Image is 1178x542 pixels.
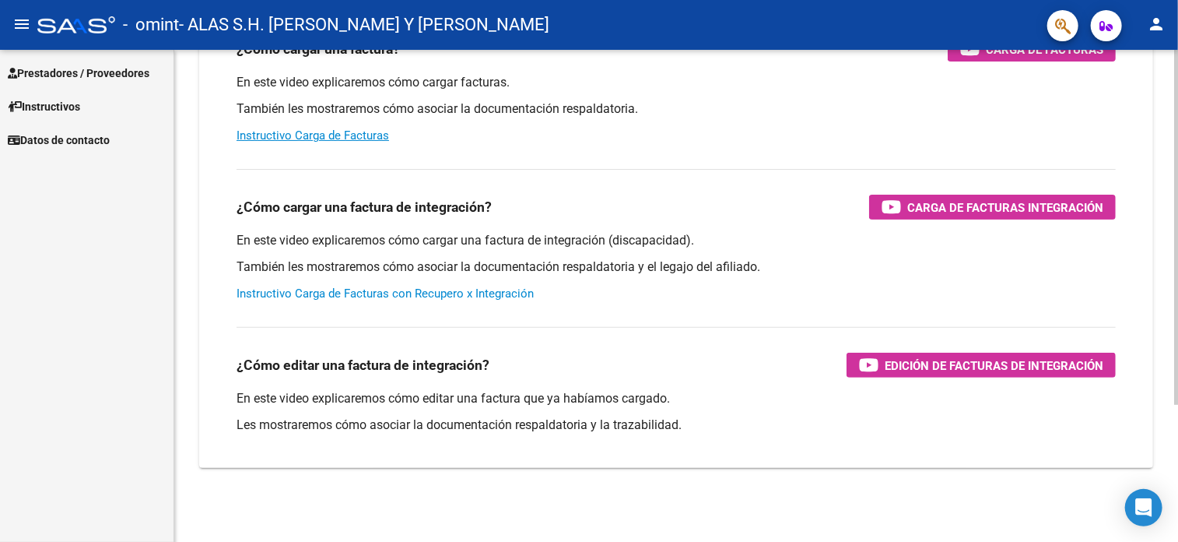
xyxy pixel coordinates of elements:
button: Carga de Facturas Integración [869,195,1116,220]
p: En este video explicaremos cómo cargar una factura de integración (discapacidad). [237,232,1116,249]
span: Datos de contacto [8,132,110,149]
mat-icon: person [1147,15,1166,33]
div: Open Intercom Messenger [1125,489,1162,526]
span: Prestadores / Proveedores [8,65,149,82]
a: Instructivo Carga de Facturas [237,128,389,143]
h3: ¿Cómo editar una factura de integración? [237,354,489,376]
span: - omint [123,8,179,42]
p: En este video explicaremos cómo editar una factura que ya habíamos cargado. [237,390,1116,407]
p: También les mostraremos cómo asociar la documentación respaldatoria y el legajo del afiliado. [237,259,1116,276]
a: Instructivo Carga de Facturas con Recupero x Integración [237,287,534,301]
span: - ALAS S.H. [PERSON_NAME] Y [PERSON_NAME] [179,8,549,42]
p: Les mostraremos cómo asociar la documentación respaldatoria y la trazabilidad. [237,417,1116,434]
h3: ¿Cómo cargar una factura de integración? [237,196,492,218]
p: En este video explicaremos cómo cargar facturas. [237,74,1116,91]
span: Carga de Facturas Integración [907,198,1103,217]
span: Instructivos [8,98,80,115]
span: Edición de Facturas de integración [885,356,1103,375]
p: También les mostraremos cómo asociar la documentación respaldatoria. [237,100,1116,118]
mat-icon: menu [12,15,31,33]
button: Edición de Facturas de integración [847,353,1116,378]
